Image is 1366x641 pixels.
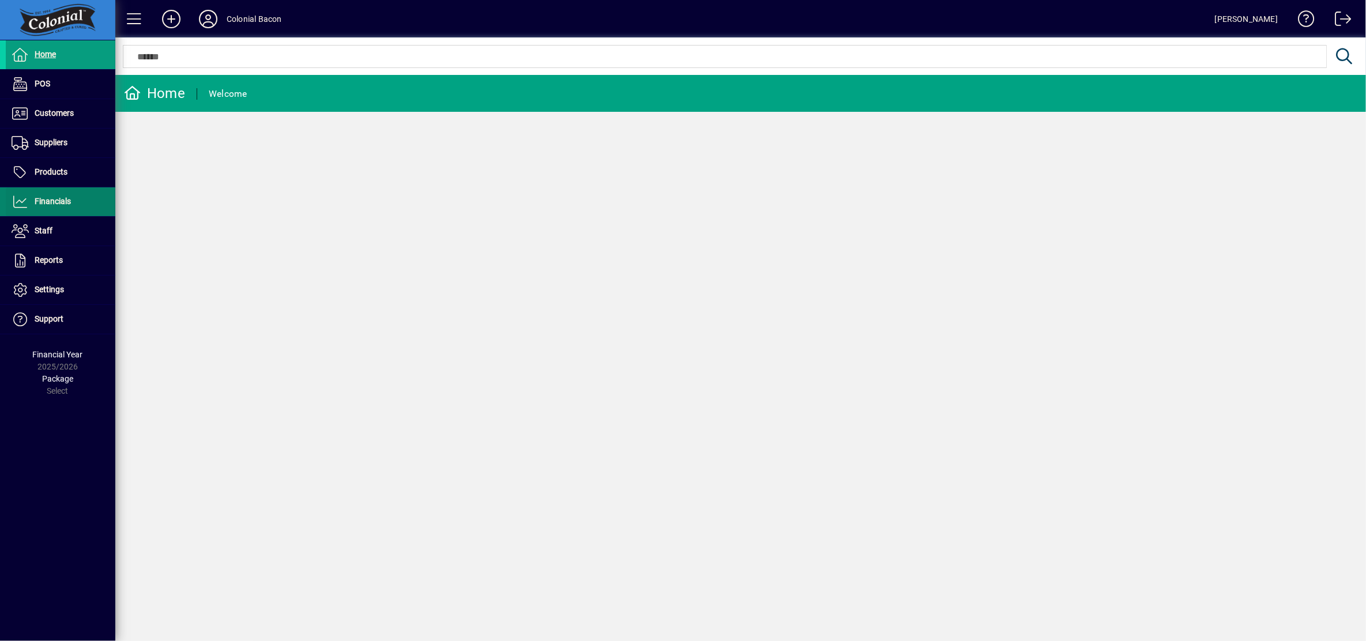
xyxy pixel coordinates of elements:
span: Package [42,374,73,383]
span: Home [35,50,56,59]
span: Products [35,167,67,176]
a: Support [6,305,115,334]
button: Profile [190,9,227,29]
div: Home [124,84,185,103]
span: Financials [35,197,71,206]
div: [PERSON_NAME] [1215,10,1278,28]
a: POS [6,70,115,99]
a: Staff [6,217,115,246]
a: Products [6,158,115,187]
span: Reports [35,255,63,265]
a: Suppliers [6,129,115,157]
button: Add [153,9,190,29]
span: Settings [35,285,64,294]
span: Financial Year [33,350,83,359]
span: POS [35,79,50,88]
a: Knowledge Base [1289,2,1315,40]
a: Financials [6,187,115,216]
a: Reports [6,246,115,275]
a: Logout [1326,2,1352,40]
span: Customers [35,108,74,118]
span: Staff [35,226,52,235]
a: Settings [6,276,115,304]
span: Support [35,314,63,323]
div: Welcome [209,85,247,103]
div: Colonial Bacon [227,10,281,28]
a: Customers [6,99,115,128]
span: Suppliers [35,138,67,147]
